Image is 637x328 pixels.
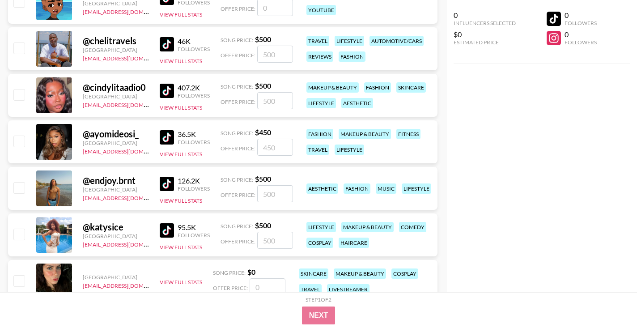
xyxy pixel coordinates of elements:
button: View Full Stats [160,104,202,111]
div: comedy [399,222,426,232]
span: Offer Price: [221,5,255,12]
span: Song Price: [221,37,253,43]
div: fashion [344,183,370,194]
input: 450 [257,139,293,156]
span: Offer Price: [221,238,255,245]
div: travel [306,36,329,46]
div: reviews [306,51,333,62]
input: 0 [250,278,285,295]
div: Followers [178,232,210,239]
div: fashion [339,51,365,62]
div: 0 [565,30,597,39]
span: Song Price: [221,223,253,230]
button: View Full Stats [160,279,202,285]
input: 500 [257,185,293,202]
strong: $ 500 [255,221,271,230]
div: $0 [454,30,516,39]
div: [GEOGRAPHIC_DATA] [83,233,149,239]
span: Song Price: [213,269,246,276]
div: [GEOGRAPHIC_DATA] [83,274,149,281]
div: Followers [178,185,210,192]
div: 95.5K [178,223,210,232]
div: Followers [178,92,210,99]
span: Offer Price: [221,192,255,198]
input: 500 [257,46,293,63]
a: [EMAIL_ADDRESS][DOMAIN_NAME] [83,53,173,62]
a: [EMAIL_ADDRESS][DOMAIN_NAME] [83,7,173,15]
div: lifestyle [335,36,364,46]
div: fitness [396,129,420,139]
div: [GEOGRAPHIC_DATA] [83,47,149,53]
div: lifestyle [306,98,336,108]
div: 126.2K [178,176,210,185]
img: TikTok [160,37,174,51]
a: [EMAIL_ADDRESS][DOMAIN_NAME] [83,239,173,248]
div: travel [306,145,329,155]
button: Next [302,307,335,324]
div: 36.5K [178,130,210,139]
div: Influencers Selected [454,20,516,26]
span: Song Price: [221,83,253,90]
div: lifestyle [402,183,431,194]
div: lifestyle [335,145,364,155]
strong: $ 450 [255,128,271,136]
button: View Full Stats [160,11,202,18]
div: skincare [299,268,328,279]
div: makeup & beauty [334,268,386,279]
div: 46K [178,37,210,46]
div: @ ayomideosi_ [83,128,149,140]
img: TikTok [160,223,174,238]
span: Offer Price: [221,52,255,59]
button: View Full Stats [160,58,202,64]
img: TikTok [160,84,174,98]
div: @ cindylitaadio0 [83,82,149,93]
input: 500 [257,92,293,109]
a: [EMAIL_ADDRESS][DOMAIN_NAME] [83,146,173,155]
strong: $ 0 [247,268,255,276]
img: TikTok [160,177,174,191]
a: [EMAIL_ADDRESS][DOMAIN_NAME] [83,100,173,108]
div: 407.2K [178,83,210,92]
button: View Full Stats [160,197,202,204]
div: haircare [339,238,369,248]
div: aesthetic [306,183,338,194]
div: automotive/cars [369,36,424,46]
div: makeup & beauty [306,82,359,93]
div: Followers [565,20,597,26]
button: View Full Stats [160,244,202,251]
div: youtube [306,5,336,15]
span: Offer Price: [221,145,255,152]
strong: $ 500 [255,175,271,183]
a: [EMAIL_ADDRESS][DOMAIN_NAME] [83,281,173,289]
div: cosplay [391,268,418,279]
div: livestreamer [327,284,369,294]
strong: $ 500 [255,81,271,90]
div: music [376,183,396,194]
strong: $ 500 [255,35,271,43]
div: Followers [565,39,597,46]
div: 0 [454,11,516,20]
img: TikTok [160,130,174,145]
div: Estimated Price [454,39,516,46]
a: [EMAIL_ADDRESS][DOMAIN_NAME] [83,193,173,201]
button: View Full Stats [160,151,202,158]
div: makeup & beauty [339,129,391,139]
div: [GEOGRAPHIC_DATA] [83,186,149,193]
div: Followers [178,139,210,145]
span: Offer Price: [213,285,248,291]
div: cosplay [306,238,333,248]
span: Song Price: [221,130,253,136]
div: fashion [306,129,333,139]
div: travel [299,284,322,294]
div: fashion [364,82,391,93]
div: makeup & beauty [341,222,394,232]
div: lifestyle [306,222,336,232]
div: skincare [396,82,426,93]
span: Offer Price: [221,98,255,105]
div: @ chelitravels [83,35,149,47]
span: Song Price: [221,176,253,183]
div: 0 [565,11,597,20]
div: @ endjoy.brnt [83,175,149,186]
div: @ katysice [83,222,149,233]
div: [GEOGRAPHIC_DATA] [83,93,149,100]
